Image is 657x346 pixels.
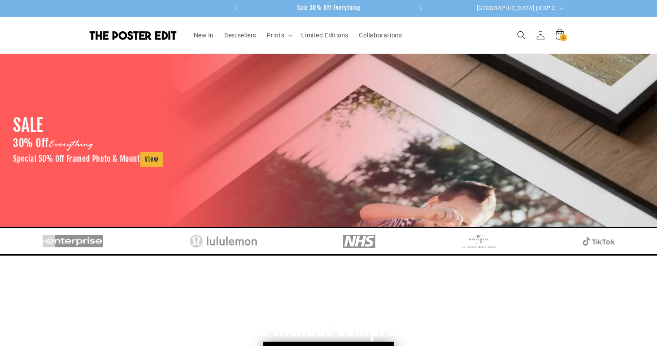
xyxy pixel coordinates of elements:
[267,31,285,39] span: Prints
[13,136,93,152] h2: 30% Off
[301,31,348,39] span: Limited Editions
[48,138,93,151] span: Everything
[90,31,176,40] img: The Poster Edit
[13,114,43,136] h1: SALE
[13,152,163,167] h3: Special 50% Off Framed Photo & Mount
[224,31,256,39] span: Bestsellers
[296,26,354,44] a: Limited Editions
[297,4,360,11] span: Sale 30% Off Everything
[562,34,565,41] span: 2
[512,26,531,45] summary: Search
[140,152,163,167] a: View
[194,31,214,39] span: New In
[219,26,262,44] a: Bestsellers
[86,27,180,43] a: The Poster Edit
[359,31,402,39] span: Collaborations
[354,26,407,44] a: Collaborations
[262,26,296,44] summary: Prints
[477,4,556,13] span: [GEOGRAPHIC_DATA] | GBP £
[189,26,219,44] a: New In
